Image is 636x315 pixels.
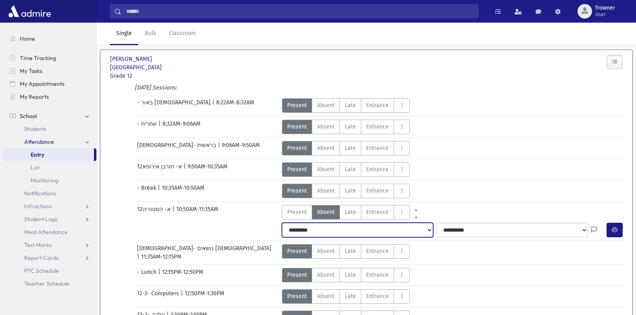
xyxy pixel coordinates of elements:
[345,292,356,300] span: Late
[345,122,356,131] span: Late
[6,3,53,19] img: AdmirePro
[121,4,478,19] input: Search
[31,177,58,184] span: Monitoring
[176,205,218,220] span: 10:50AM-11:35AM
[3,148,94,161] a: Entry
[282,120,410,134] div: AttTypes
[24,138,54,145] span: Attendance
[24,228,68,236] span: Meal Attendance
[366,292,389,300] span: Entrance
[110,72,189,80] span: Grade 12
[3,110,96,122] a: School
[287,101,307,110] span: Present
[3,251,96,264] a: Report Cards
[184,162,188,177] span: |
[222,141,260,155] span: 9:06AM-9:50AM
[20,80,65,87] span: My Appointments
[216,98,254,113] span: 8:22AM-8:32AM
[282,205,422,220] div: AttTypes
[366,101,389,110] span: Entrance
[137,98,212,113] span: - באור [DEMOGRAPHIC_DATA]
[137,162,184,177] span: 12א- חורבן אירופא
[287,247,307,255] span: Present
[366,208,389,216] span: Entrance
[287,122,307,131] span: Present
[158,268,162,282] span: |
[317,165,335,174] span: Absent
[3,77,96,90] a: My Appointments
[366,165,389,174] span: Entrance
[317,271,335,279] span: Absent
[24,203,52,210] span: Infractions
[162,268,203,282] span: 12:15PM-12:50PM
[282,244,410,259] div: AttTypes
[24,190,56,197] span: Notifications
[24,254,58,261] span: Report Cards
[317,187,335,195] span: Absent
[3,238,96,251] a: Test Marks
[287,271,307,279] span: Present
[31,164,40,171] span: List
[317,144,335,152] span: Absent
[218,141,222,155] span: |
[3,135,96,148] a: Attendance
[212,98,216,113] span: |
[3,64,96,77] a: My Tasks
[3,52,96,64] a: Time Tracking
[20,67,42,75] span: My Tasks
[317,101,335,110] span: Absent
[282,268,410,282] div: AttTypes
[282,162,410,177] div: AttTypes
[282,98,410,113] div: AttTypes
[3,187,96,200] a: Notifications
[138,23,163,45] a: Bulk
[366,144,389,152] span: Entrance
[188,162,227,177] span: 9:50AM-10:35AM
[158,120,163,134] span: |
[345,247,356,255] span: Late
[20,93,49,100] span: My Reports
[24,280,69,287] span: Teacher Schedule
[345,101,356,110] span: Late
[287,208,307,216] span: Present
[110,55,189,72] span: [PERSON_NAME][GEOGRAPHIC_DATA]
[287,165,307,174] span: Present
[137,289,181,304] span: 12-3- Computers
[595,5,615,11] span: frowner
[137,184,158,198] span: - Break
[287,292,307,300] span: Present
[137,141,218,155] span: [DEMOGRAPHIC_DATA]- בראשית
[24,125,46,133] span: Students
[345,144,356,152] span: Late
[317,247,335,255] span: Absent
[3,90,96,103] a: My Reports
[282,289,410,304] div: AttTypes
[185,289,224,304] span: 12:50PM-1:30PM
[3,32,96,45] a: Home
[137,205,172,220] span: 12א- הסטוריה
[282,141,410,155] div: AttTypes
[366,187,389,195] span: Entrance
[137,268,158,282] span: - Lunch
[287,187,307,195] span: Present
[317,122,335,131] span: Absent
[3,226,96,238] a: Meal Attendance
[162,184,204,198] span: 10:35AM-10:50AM
[137,244,273,253] span: [DEMOGRAPHIC_DATA]- נושאים [DEMOGRAPHIC_DATA]
[366,271,389,279] span: Entrance
[366,247,389,255] span: Entrance
[282,184,410,198] div: AttTypes
[345,208,356,216] span: Late
[3,174,96,187] a: Monitoring
[137,120,158,134] span: - שחרית
[141,253,181,261] span: 11:35AM-12:15PM
[317,292,335,300] span: Absent
[3,161,96,174] a: List
[31,151,44,158] span: Entry
[24,216,57,223] span: Student Logs
[163,23,202,45] a: Classroom
[287,144,307,152] span: Present
[135,84,177,91] i: [DATE] Sessions:
[163,120,200,134] span: 8:32AM-9:06AM
[158,184,162,198] span: |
